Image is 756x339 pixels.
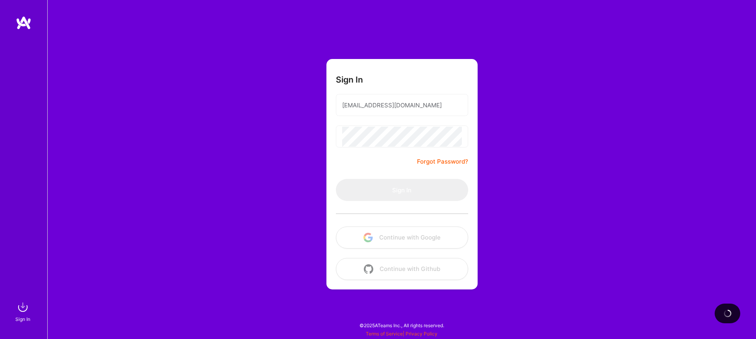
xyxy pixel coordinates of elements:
button: Sign In [336,179,468,201]
input: Email... [342,95,462,115]
span: | [366,331,437,337]
a: Forgot Password? [417,157,468,166]
img: icon [363,233,373,242]
button: Continue with Github [336,258,468,280]
div: © 2025 ATeams Inc., All rights reserved. [47,315,756,335]
div: Sign In [15,315,30,323]
h3: Sign In [336,75,363,85]
img: icon [364,264,373,274]
button: Continue with Google [336,227,468,249]
img: loading [724,310,732,317]
a: Terms of Service [366,331,403,337]
img: logo [16,16,31,30]
a: Privacy Policy [406,331,437,337]
img: sign in [15,299,31,315]
a: sign inSign In [17,299,31,323]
